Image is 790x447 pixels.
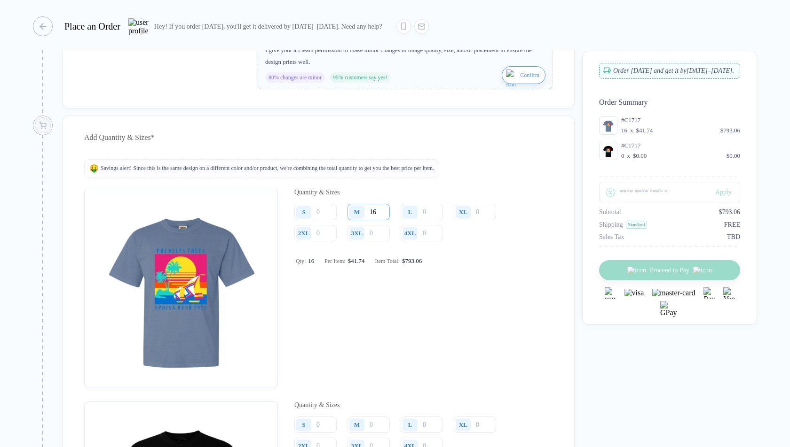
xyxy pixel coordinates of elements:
div: Apply [715,189,740,196]
div: $793.06 [719,208,741,216]
span: 🤑 [89,164,99,172]
img: express [605,287,616,299]
div: L [408,421,412,429]
img: 03a20344-7bac-40e3-a98e-ff690ca7dda2_nt_front_1752505785033.jpg [601,119,615,132]
div: 3XL [351,230,363,237]
img: GPay [660,301,679,320]
div: 4XL [404,230,416,237]
div: S [302,421,305,429]
div: $41.74 [636,127,653,134]
button: iconConfirm [502,66,545,84]
span: Savings alert! Since this is the same design on a different color and/or product, we're combining... [101,164,434,172]
div: 2XL [298,230,310,237]
div: Order Summary [599,98,740,107]
div: Order [DATE] and get it by [DATE]–[DATE] . [599,63,740,79]
div: Item Total: [375,257,422,265]
div: $41.74 [346,257,365,265]
div: Standard [626,221,648,229]
div: S [302,208,305,216]
div: Place an Order [64,21,120,32]
div: $0.00 [633,152,647,160]
span: 16 [306,257,314,265]
img: visa [624,289,644,297]
div: #C1717 [621,116,740,124]
div: M [354,421,360,429]
img: icon [506,69,518,92]
div: Subtotal [599,208,621,216]
div: FREE [724,221,740,229]
div: Per Item: [324,257,364,265]
div: 0 [621,152,624,160]
div: $0.00 [727,152,740,160]
div: $793.06 [720,127,740,134]
img: user profile [128,18,149,35]
div: x [629,127,634,134]
div: Add Quantity & Sizes [84,130,553,145]
img: Paypal [703,287,715,299]
div: 95% customers say yes! [330,72,391,83]
img: master-card [652,289,695,297]
div: XL [459,421,467,429]
div: Shipping [599,221,623,229]
div: 80% changes are minor [265,72,325,83]
img: Venmo [723,287,735,299]
img: a0be6fc7-7991-4a9b-a9e2-990529c1825b_nt_front_1754500955634.jpg [601,144,615,158]
div: I give your art team permission to make minor changes to image quality, size, and/or placement to... [265,44,545,68]
button: Apply [701,183,740,202]
div: $793.06 [400,257,422,265]
span: Confirm [520,68,539,83]
div: M [354,208,360,216]
div: XL [459,208,467,216]
div: L [408,208,412,216]
div: Quantity & Sizes [294,401,553,409]
div: TBD [727,233,740,241]
div: Qty: [296,257,314,265]
div: 16 [621,127,627,134]
div: Sales Tax [599,233,624,241]
div: Hey! If you order [DATE], you'll get it delivered by [DATE]–[DATE]. Need any help? [154,23,382,31]
img: 03a20344-7bac-40e3-a98e-ff690ca7dda2_nt_front_1752505785033.jpg [89,193,273,378]
div: Quantity & Sizes [294,189,553,196]
div: #C1717 [621,142,740,149]
div: x [626,152,632,160]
